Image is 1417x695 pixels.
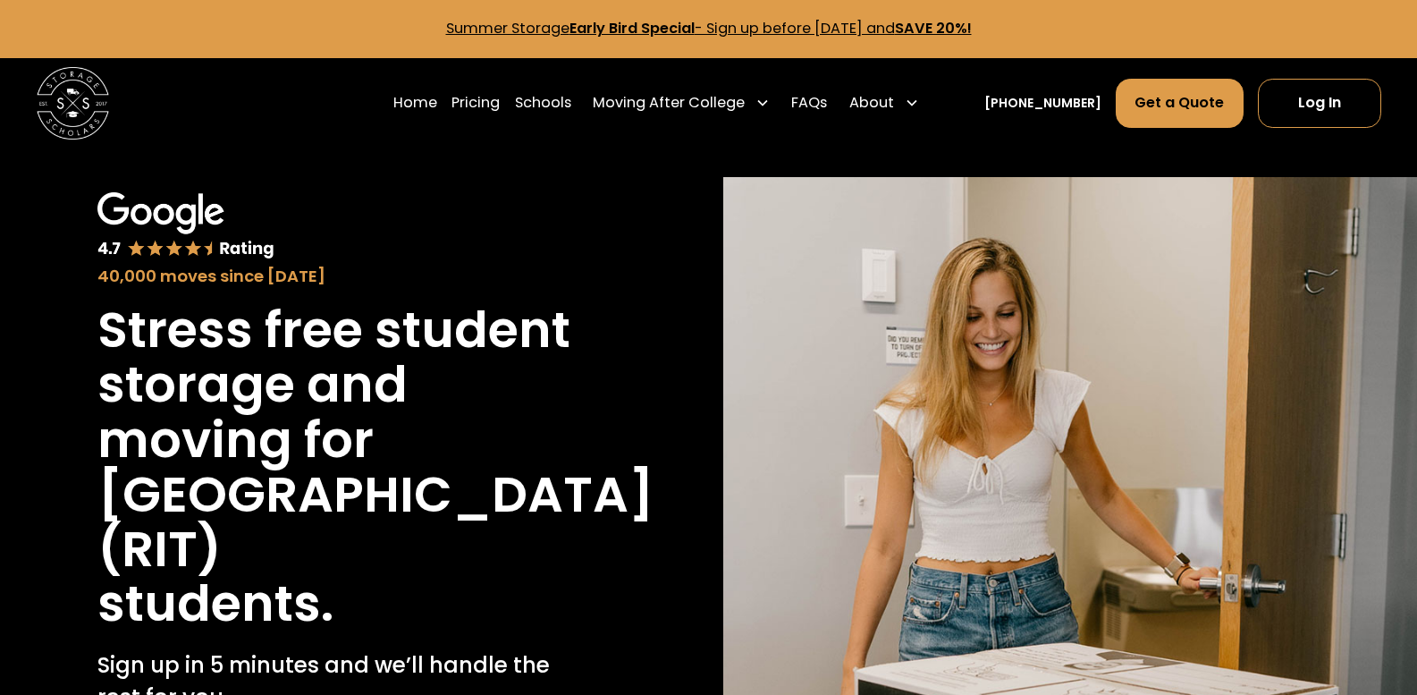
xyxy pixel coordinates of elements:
a: Schools [515,78,571,129]
a: FAQs [791,78,827,129]
a: Get a Quote [1116,79,1244,128]
div: 40,000 moves since [DATE] [97,264,597,288]
a: [PHONE_NUMBER] [984,94,1101,113]
a: Pricing [451,78,500,129]
h1: students. [97,576,333,631]
h1: [GEOGRAPHIC_DATA] (RIT) [97,467,654,577]
div: About [849,92,894,114]
h1: Stress free student storage and moving for [97,302,597,467]
strong: Early Bird Special [569,18,695,38]
a: Log In [1258,79,1381,128]
img: Storage Scholars main logo [37,67,109,140]
strong: SAVE 20%! [895,18,972,38]
div: Moving After College [593,92,745,114]
a: Home [393,78,437,129]
a: Summer StorageEarly Bird Special- Sign up before [DATE] andSAVE 20%! [446,18,972,38]
img: Google 4.7 star rating [97,192,274,260]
